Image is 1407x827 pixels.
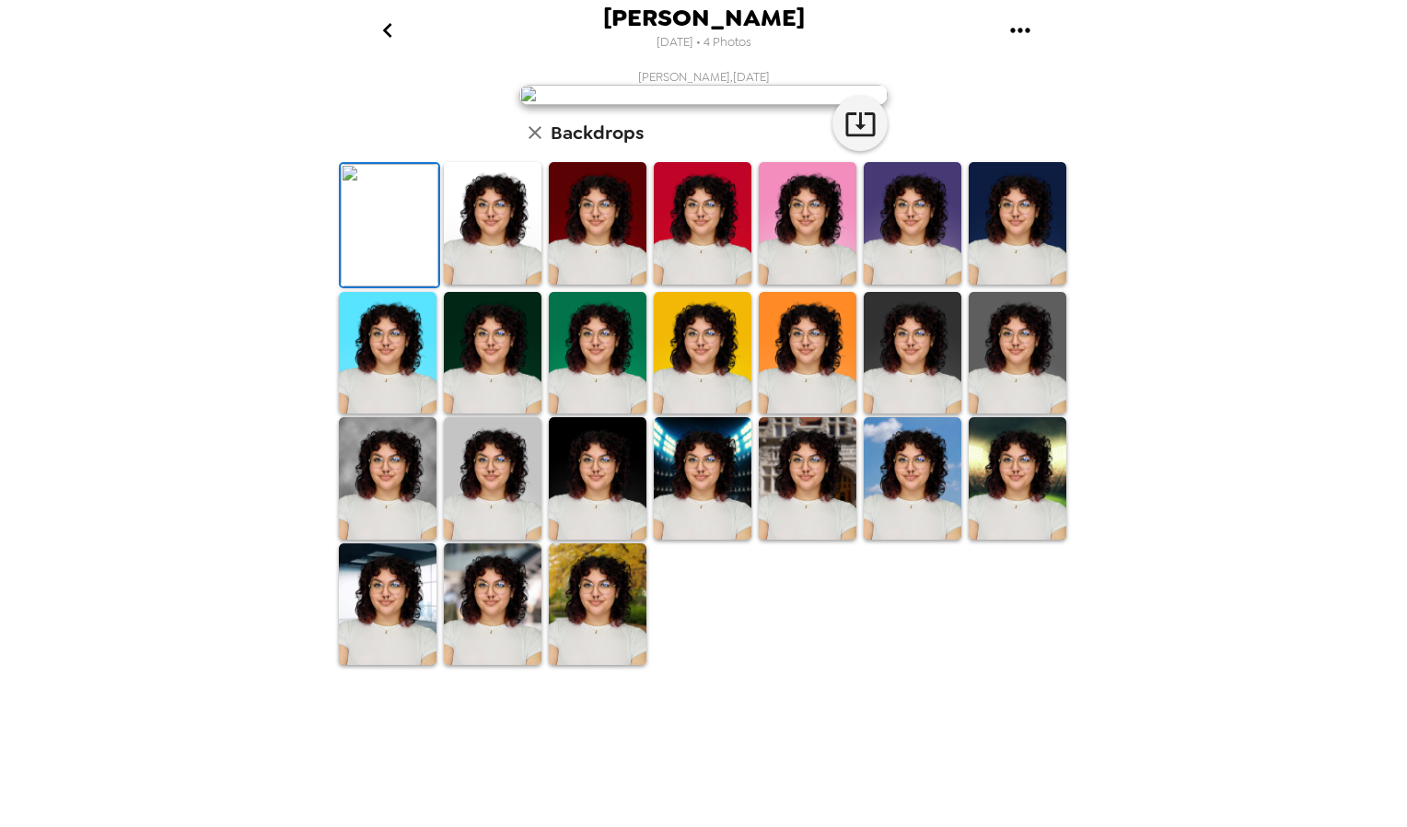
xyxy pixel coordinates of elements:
img: Original [341,164,438,286]
span: [DATE] • 4 Photos [657,30,751,55]
span: [PERSON_NAME] , [DATE] [638,69,770,85]
h6: Backdrops [551,118,644,147]
img: user [519,85,888,105]
span: [PERSON_NAME] [603,6,805,30]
